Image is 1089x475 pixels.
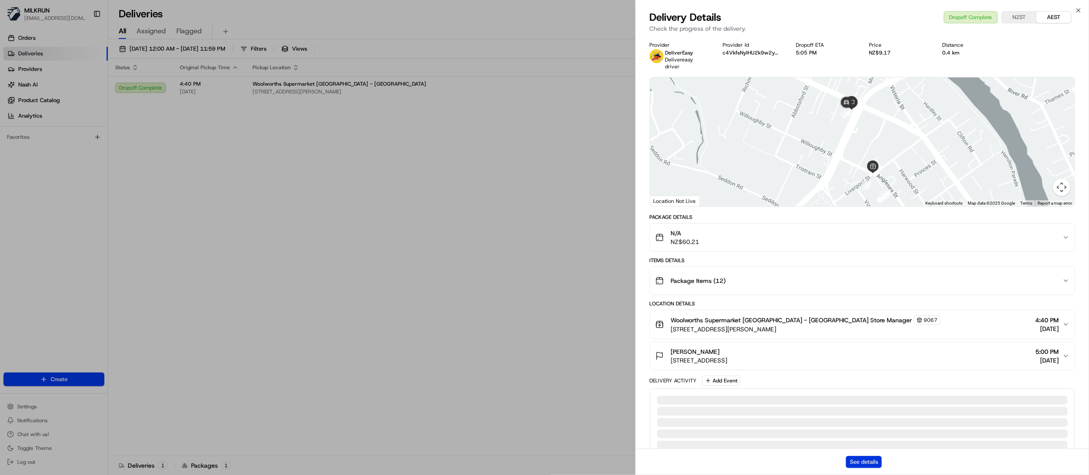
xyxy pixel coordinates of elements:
span: [STREET_ADDRESS][PERSON_NAME] [671,325,941,334]
span: Delivereasy driver [665,56,694,70]
button: AEST [1037,12,1071,23]
span: Woolworths Supermarket [GEOGRAPHIC_DATA] - [GEOGRAPHIC_DATA] Store Manager [671,316,912,324]
a: Open this area in Google Maps (opens a new window) [652,195,681,206]
div: Provider [650,42,709,48]
div: 7 [877,190,886,199]
button: See details [846,456,882,468]
div: Price [869,42,929,48]
div: Items Details [650,257,1076,264]
span: Map data ©2025 Google [968,201,1015,205]
button: Map camera controls [1053,179,1070,196]
button: Keyboard shortcuts [925,200,963,206]
button: Package Items (12) [650,267,1075,295]
span: 5:00 PM [1036,347,1059,356]
div: Package Details [650,214,1076,221]
span: [STREET_ADDRESS] [671,356,728,365]
span: Package Items ( 12 ) [671,276,726,285]
div: 5:05 PM [796,49,856,56]
button: Woolworths Supermarket [GEOGRAPHIC_DATA] - [GEOGRAPHIC_DATA] Store Manager9067[STREET_ADDRESS][PE... [650,310,1075,339]
span: [DATE] [1036,356,1059,365]
div: Dropoff ETA [796,42,856,48]
div: 16 [880,190,889,199]
div: 15 [877,190,886,200]
div: 17 [882,189,891,199]
img: Google [652,195,681,206]
a: Terms (opens in new tab) [1020,201,1032,205]
span: [PERSON_NAME] [671,347,720,356]
span: 9067 [924,317,938,324]
div: Location Details [650,300,1076,307]
a: Report a map error [1037,201,1072,205]
div: 19 [842,109,851,118]
div: 13 [878,189,888,199]
div: 0.4 km [943,49,1002,56]
span: 4:40 PM [1036,316,1059,324]
img: delivereasy_logo.png [650,49,664,63]
button: N/ANZ$60.21 [650,224,1075,251]
span: N/A [671,229,700,237]
span: DeliverEasy [665,49,694,56]
span: Delivery Details [650,10,722,24]
button: [PERSON_NAME][STREET_ADDRESS]5:00 PM[DATE] [650,342,1075,370]
button: NZST [1002,12,1037,23]
div: NZ$9.17 [869,49,929,56]
div: Delivery Activity [650,377,697,384]
span: [DATE] [1036,324,1059,333]
span: NZ$60.21 [671,237,700,246]
p: Check the progress of the delivery. [650,24,1076,33]
div: 4 [862,181,871,190]
div: Provider Id [723,42,782,48]
div: Location Not Live [650,196,700,206]
button: Add Event [702,376,741,386]
div: Distance [943,42,1002,48]
button: c4VkfsNylHU2k9w2yM0I7A [723,49,782,56]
